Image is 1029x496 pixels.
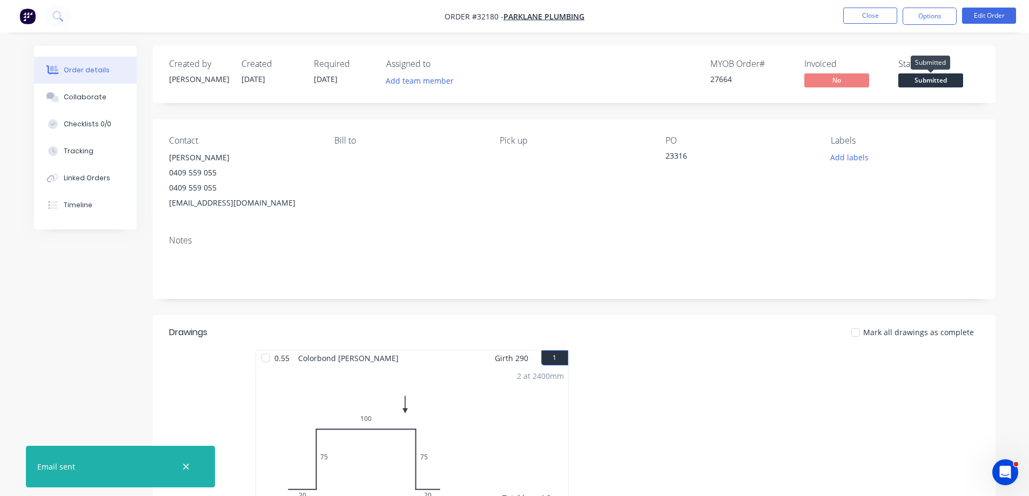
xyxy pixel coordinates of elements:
div: PO [665,135,813,146]
span: Submitted [898,73,963,87]
div: 23316 [665,150,801,165]
span: [DATE] [241,74,265,84]
button: Checklists 0/0 [34,111,137,138]
div: Created by [169,59,228,69]
span: Girth 290 [495,350,528,366]
div: Invoiced [804,59,885,69]
div: 0409 559 055 [169,165,317,180]
button: Order details [34,57,137,84]
button: Submitted [898,73,963,90]
button: Close [843,8,897,24]
div: Tracking [64,146,93,156]
span: No [804,73,869,87]
div: Collaborate [64,92,106,102]
div: MYOB Order # [710,59,791,69]
button: 1 [541,350,568,365]
span: Colorbond [PERSON_NAME] [294,350,403,366]
div: Required [314,59,373,69]
div: Labels [831,135,979,146]
div: 2 at 2400mm [517,370,564,382]
div: 27664 [710,73,791,85]
button: Edit Order [962,8,1016,24]
div: Contact [169,135,317,146]
div: 0409 559 055 [169,180,317,195]
div: Checklists 0/0 [64,119,111,129]
span: Order #32180 - [445,11,503,22]
div: Pick up [500,135,648,146]
div: Order details [64,65,110,75]
div: Assigned to [386,59,494,69]
iframe: Intercom live chat [992,459,1018,485]
div: [PERSON_NAME] [169,73,228,85]
button: Timeline [34,192,137,219]
button: Options [903,8,957,25]
div: Drawings [169,326,207,339]
div: Email sent [37,461,75,472]
span: 0.55 [270,350,294,366]
div: [EMAIL_ADDRESS][DOMAIN_NAME] [169,195,317,210]
div: Submitted [911,56,950,70]
div: Notes [169,235,979,246]
button: Add team member [380,73,459,88]
div: Status [898,59,979,69]
div: Timeline [64,200,92,210]
button: Tracking [34,138,137,165]
span: Mark all drawings as complete [863,327,974,338]
div: Bill to [334,135,482,146]
div: Created [241,59,301,69]
button: Collaborate [34,84,137,111]
button: Add team member [386,73,460,88]
div: [PERSON_NAME]0409 559 0550409 559 055[EMAIL_ADDRESS][DOMAIN_NAME] [169,150,317,210]
div: [PERSON_NAME] [169,150,317,165]
div: Linked Orders [64,173,110,183]
button: Add labels [825,150,875,165]
a: PARKLANE PLUMBING [503,11,584,22]
button: Linked Orders [34,165,137,192]
span: [DATE] [314,74,338,84]
img: Factory [19,8,36,24]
